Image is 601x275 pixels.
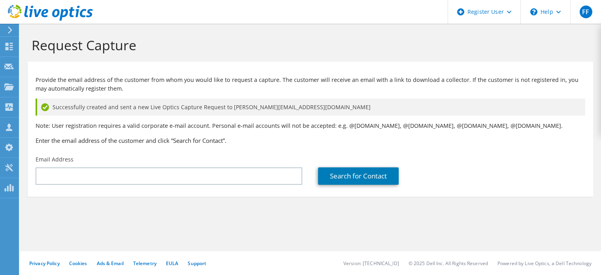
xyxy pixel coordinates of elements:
[36,156,73,163] label: Email Address
[32,37,585,53] h1: Request Capture
[29,260,60,267] a: Privacy Policy
[166,260,178,267] a: EULA
[580,6,592,18] span: FF
[497,260,592,267] li: Powered by Live Optics, a Dell Technology
[69,260,87,267] a: Cookies
[409,260,488,267] li: © 2025 Dell Inc. All Rights Reserved
[97,260,124,267] a: Ads & Email
[133,260,156,267] a: Telemetry
[530,8,537,15] svg: \n
[53,103,371,112] span: Successfully created and sent a new Live Optics Capture Request to [PERSON_NAME][EMAIL_ADDRESS][D...
[343,260,399,267] li: Version: [TECHNICAL_ID]
[318,167,399,185] a: Search for Contact
[36,121,585,130] p: Note: User registration requires a valid corporate e-mail account. Personal e-mail accounts will ...
[188,260,206,267] a: Support
[36,76,585,93] p: Provide the email address of the customer from whom you would like to request a capture. The cust...
[36,136,585,145] h3: Enter the email address of the customer and click “Search for Contact”.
